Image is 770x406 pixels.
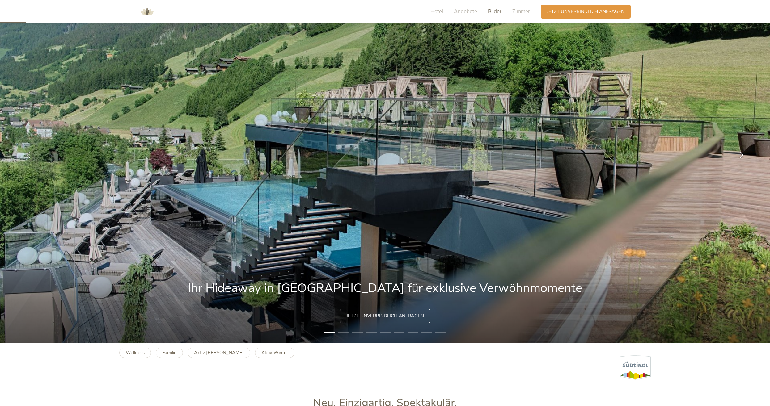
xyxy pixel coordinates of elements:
[138,9,156,14] a: AMONTI & LUNARIS Wellnessresort
[138,2,156,21] img: AMONTI & LUNARIS Wellnessresort
[620,355,651,380] img: Südtirol
[156,348,183,358] a: Familie
[547,8,624,15] span: Jetzt unverbindlich anfragen
[488,8,501,15] span: Bilder
[255,348,294,358] a: Aktiv Winter
[119,348,151,358] a: Wellness
[454,8,477,15] span: Angebote
[430,8,443,15] span: Hotel
[261,349,288,356] b: Aktiv Winter
[162,349,176,356] b: Familie
[126,349,145,356] b: Wellness
[188,348,250,358] a: Aktiv [PERSON_NAME]
[512,8,530,15] span: Zimmer
[194,349,244,356] b: Aktiv [PERSON_NAME]
[346,313,424,319] span: Jetzt unverbindlich anfragen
